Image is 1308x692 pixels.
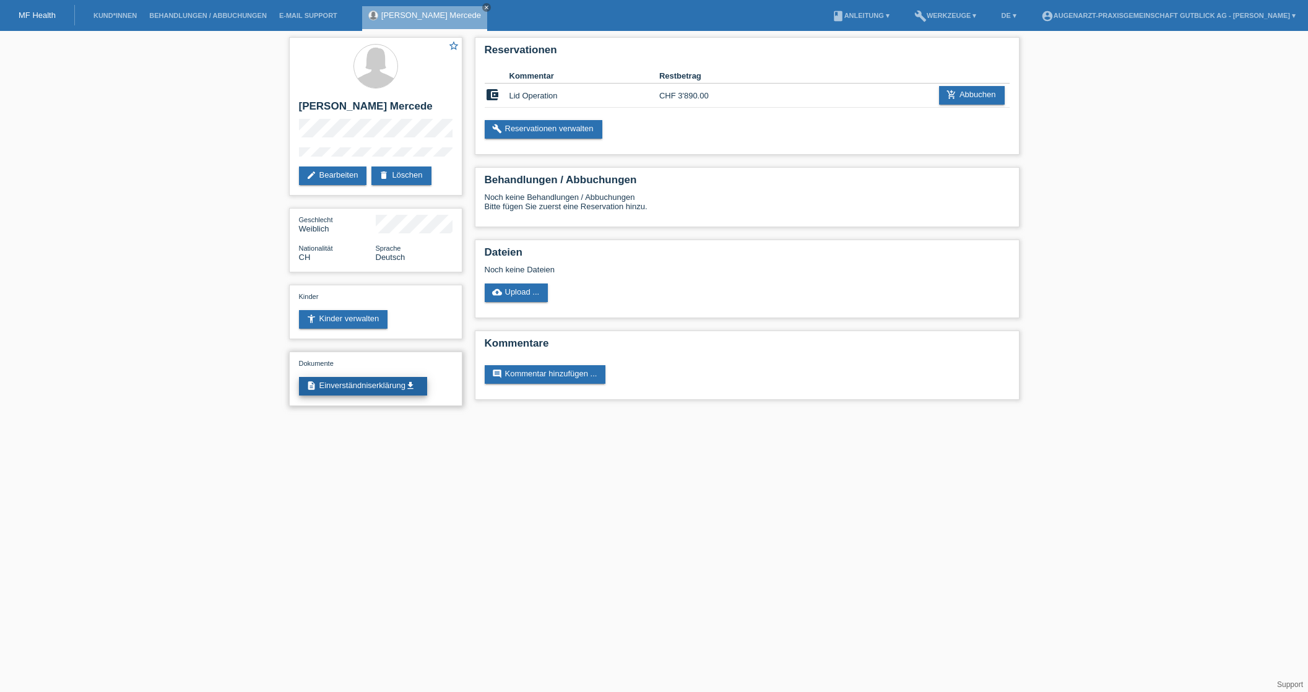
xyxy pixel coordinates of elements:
a: E-Mail Support [273,12,344,19]
a: bookAnleitung ▾ [826,12,896,19]
i: accessibility_new [306,314,316,324]
div: Noch keine Dateien [485,265,863,274]
a: descriptionEinverständniserklärungget_app [299,377,427,396]
h2: Behandlungen / Abbuchungen [485,174,1010,192]
i: account_balance_wallet [485,87,500,102]
a: buildReservationen verwalten [485,120,602,139]
a: star_border [448,40,459,53]
span: Sprache [376,244,401,252]
h2: [PERSON_NAME] Mercede [299,100,453,119]
i: book [832,10,844,22]
i: build [492,124,502,134]
a: cloud_uploadUpload ... [485,283,548,302]
span: Deutsch [376,253,405,262]
a: MF Health [19,11,56,20]
a: commentKommentar hinzufügen ... [485,365,606,384]
a: account_circleAugenarzt-Praxisgemeinschaft Gutblick AG - [PERSON_NAME] ▾ [1035,12,1302,19]
span: Kinder [299,293,319,300]
a: [PERSON_NAME] Mercede [381,11,481,20]
td: Lid Operation [509,84,659,108]
i: description [306,381,316,391]
i: cloud_upload [492,287,502,297]
i: close [483,4,490,11]
h2: Dateien [485,246,1010,265]
a: DE ▾ [995,12,1022,19]
span: Geschlecht [299,216,333,223]
th: Kommentar [509,69,659,84]
td: CHF 3'890.00 [659,84,734,108]
div: Noch keine Behandlungen / Abbuchungen Bitte fügen Sie zuerst eine Reservation hinzu. [485,192,1010,220]
a: deleteLöschen [371,167,431,185]
div: Weiblich [299,215,376,233]
i: build [914,10,927,22]
a: accessibility_newKinder verwalten [299,310,388,329]
i: edit [306,170,316,180]
i: star_border [448,40,459,51]
i: add_shopping_cart [946,90,956,100]
i: delete [379,170,389,180]
a: Support [1277,680,1303,689]
th: Restbetrag [659,69,734,84]
h2: Reservationen [485,44,1010,63]
a: buildWerkzeuge ▾ [908,12,983,19]
i: account_circle [1041,10,1054,22]
a: Behandlungen / Abbuchungen [143,12,273,19]
a: editBearbeiten [299,167,367,185]
i: get_app [405,381,415,391]
i: comment [492,369,502,379]
span: Nationalität [299,244,333,252]
a: add_shopping_cartAbbuchen [939,86,1005,105]
a: Kund*innen [87,12,143,19]
h2: Kommentare [485,337,1010,356]
span: Schweiz [299,253,311,262]
a: close [482,3,491,12]
span: Dokumente [299,360,334,367]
